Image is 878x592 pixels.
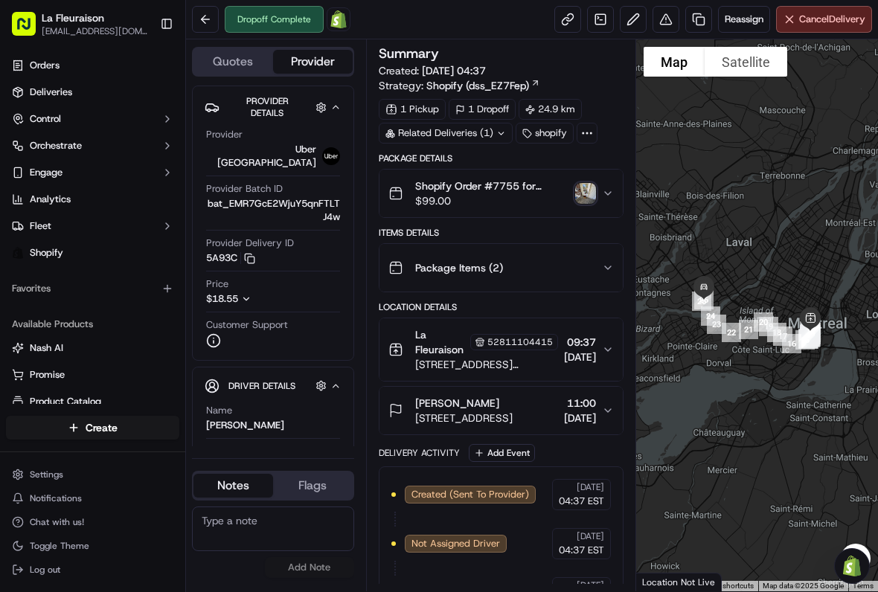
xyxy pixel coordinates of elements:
span: Created (Sent To Provider) [411,488,529,501]
span: Notifications [30,492,82,504]
span: $18.55 [206,292,238,305]
span: Price [206,277,228,291]
span: Shopify Order #7755 for [PERSON_NAME] [415,178,569,193]
button: $18.55 [206,292,337,306]
a: Promise [12,368,173,382]
span: Analytics [30,193,71,206]
button: Engage [6,161,179,184]
span: Provider Batch ID [206,182,283,196]
p: Welcome 👋 [15,59,271,83]
span: Chat with us! [30,516,84,528]
span: Provider [206,128,243,141]
input: Got a question? Start typing here... [39,96,268,112]
button: Show satellite imagery [705,47,787,77]
div: Favorites [6,277,179,300]
div: Package Details [379,152,624,164]
a: Product Catalog [12,395,173,408]
span: Product Catalog [30,395,101,408]
div: Start new chat [67,142,244,157]
span: Provider Delivery ID [206,237,294,250]
img: Google [640,572,689,591]
span: Create [86,420,118,435]
button: Chat with us! [6,512,179,533]
button: Notifications [6,488,179,509]
span: Package Items ( 2 ) [415,260,503,275]
button: [PERSON_NAME][STREET_ADDRESS]11:00[DATE] [379,387,623,434]
button: Shopify Order #7755 for [PERSON_NAME]$99.00photo_proof_of_delivery image [379,170,623,217]
div: 1 Dropoff [449,99,516,120]
a: Open this area in Google Maps (opens a new window) [640,572,689,591]
button: Notes [193,474,273,498]
span: Deliveries [30,86,72,99]
button: [EMAIL_ADDRESS][DOMAIN_NAME] [42,25,148,37]
span: La Fleuraison [415,327,467,357]
div: [PERSON_NAME] [206,419,284,432]
button: Provider Details [205,92,342,122]
span: Toggle Theme [30,540,89,552]
div: Location Not Live [636,573,722,591]
button: Orchestrate [6,134,179,158]
span: Nash AI [30,341,63,355]
button: Package Items (2) [379,244,623,292]
button: Flags [273,474,353,498]
div: Available Products [6,312,179,336]
button: 5A93C [206,251,255,265]
div: Past conversations [15,193,100,205]
a: Terms (opens in new tab) [853,582,874,590]
button: Map camera controls [841,544,871,573]
span: [DATE] [577,579,604,591]
span: [DATE] [577,481,604,493]
span: Log out [30,564,60,576]
span: Not Assigned Driver [411,537,500,550]
span: 04:37 EST [559,495,604,508]
button: Keyboard shortcuts [690,581,754,591]
button: Add Event [469,444,535,462]
button: Reassign [718,6,770,33]
a: Analytics [6,187,179,211]
span: Settings [30,469,63,480]
div: We're available if you need us! [67,157,205,169]
button: Product Catalog [6,390,179,414]
span: Map data ©2025 Google [763,582,844,590]
div: Related Deliveries (1) [379,123,513,144]
button: CancelDelivery [776,6,872,33]
span: Promise [30,368,65,382]
span: Driver Details [228,380,295,392]
span: Pylon [148,329,180,340]
img: Shopify logo [12,247,24,259]
span: Control [30,112,61,126]
div: Delivery Activity [379,447,460,459]
span: Customer Support [206,318,288,332]
span: Uber [GEOGRAPHIC_DATA] [206,143,316,170]
button: Log out [6,559,179,580]
span: 04:37 EST [559,544,604,557]
span: bat_EMR7GcE2WjuY5qnFTLTJ4w [206,197,340,224]
img: 9188753566659_6852d8bf1fb38e338040_72.png [31,142,58,169]
span: [DATE] [132,231,162,242]
img: Nash [15,15,45,45]
span: [DATE] [564,350,596,364]
h3: Summary [379,47,439,60]
button: Show street map [644,47,705,77]
span: 09:37 [564,335,596,350]
a: Shopify [327,7,350,31]
a: Shopify [6,241,179,265]
span: Shopify (dss_EZ7Fep) [426,78,529,93]
img: photo_proof_of_delivery image [575,183,596,204]
span: 52811104415 [487,336,553,348]
button: Start new chat [253,147,271,164]
img: Masood Aslam [15,216,39,240]
button: Quotes [193,50,273,74]
div: Location Details [379,301,624,313]
a: Powered byPylon [105,328,180,340]
div: Strategy: [379,78,540,93]
span: Pickup Phone Number [206,445,304,458]
button: La Fleuraison [42,10,104,25]
span: Knowledge Base [30,292,114,307]
button: Nash AI [6,336,179,360]
button: Provider [273,50,353,74]
a: 📗Knowledge Base [9,286,120,313]
button: Promise [6,363,179,387]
